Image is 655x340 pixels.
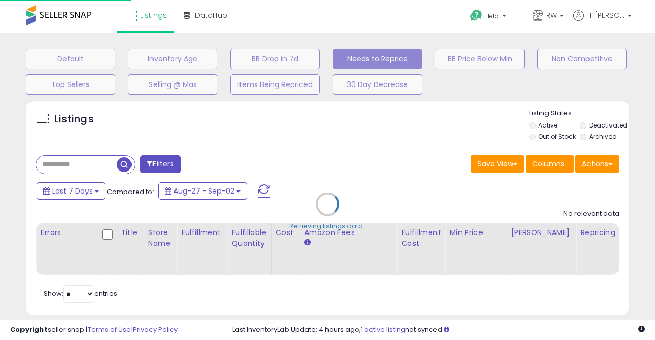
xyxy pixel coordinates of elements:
[361,325,405,334] a: 1 active listing
[462,2,523,33] a: Help
[586,10,625,20] span: Hi [PERSON_NAME]
[88,325,131,334] a: Terms of Use
[537,49,627,69] button: Non Competitive
[333,49,422,69] button: Needs to Reprice
[26,74,115,95] button: Top Sellers
[26,49,115,69] button: Default
[546,10,557,20] span: RW
[140,10,167,20] span: Listings
[128,74,217,95] button: Selling @ Max
[333,74,422,95] button: 30 Day Decrease
[573,10,632,33] a: Hi [PERSON_NAME]
[232,325,645,335] div: Last InventoryLab Update: 4 hours ago, not synced.
[485,12,499,20] span: Help
[435,49,525,69] button: BB Price Below Min
[289,222,366,231] div: Retrieving listings data..
[133,325,178,334] a: Privacy Policy
[195,10,227,20] span: DataHub
[128,49,217,69] button: Inventory Age
[230,49,320,69] button: BB Drop in 7d
[10,325,178,335] div: seller snap | |
[230,74,320,95] button: Items Being Repriced
[444,326,449,333] i: Click here to read more about un-synced listings.
[10,325,48,334] strong: Copyright
[470,9,483,22] i: Get Help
